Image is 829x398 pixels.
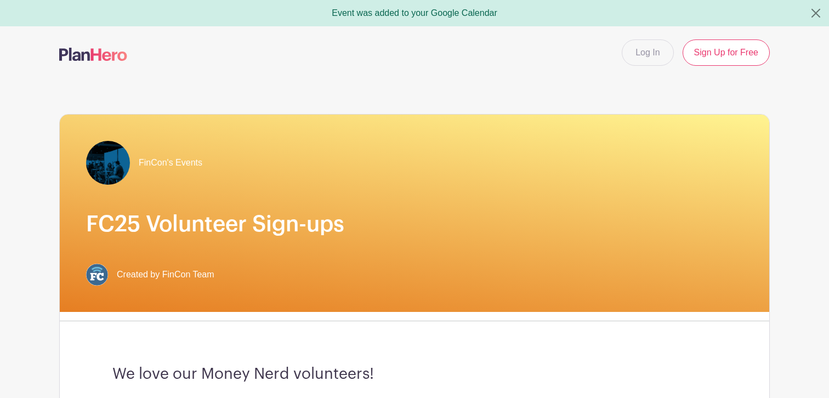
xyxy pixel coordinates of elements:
[112,365,717,384] h3: We love our Money Nerd volunteers!
[86,264,108,286] img: FC%20circle.png
[117,268,214,281] span: Created by FinCon Team
[86,141,130,185] img: Screen%20Shot%202024-09-23%20at%207.49.53%20PM.png
[139,156,202,169] span: FinCon's Events
[86,211,743,237] h1: FC25 Volunteer Sign-ups
[683,39,770,66] a: Sign Up for Free
[59,48,127,61] img: logo-507f7623f17ff9eddc593b1ce0a138ce2505c220e1c5a4e2b4648c50719b7d32.svg
[622,39,673,66] a: Log In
